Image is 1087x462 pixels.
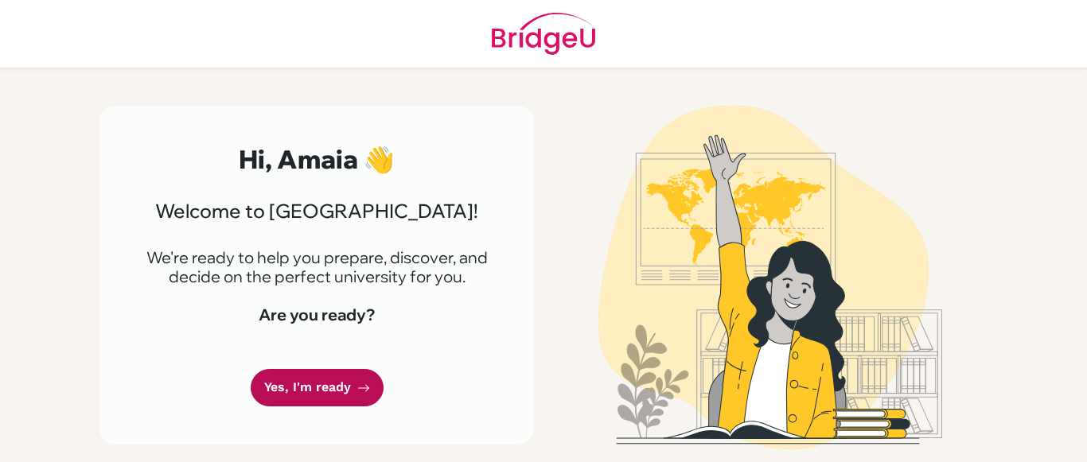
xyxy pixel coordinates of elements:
[251,369,384,406] a: Yes, I'm ready
[138,305,496,324] h4: Are you ready?
[138,144,496,174] h2: Hi, Amaia 👋
[138,200,496,223] h3: Welcome to [GEOGRAPHIC_DATA]!
[138,248,496,286] p: We're ready to help you prepare, discover, and decide on the perfect university for you.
